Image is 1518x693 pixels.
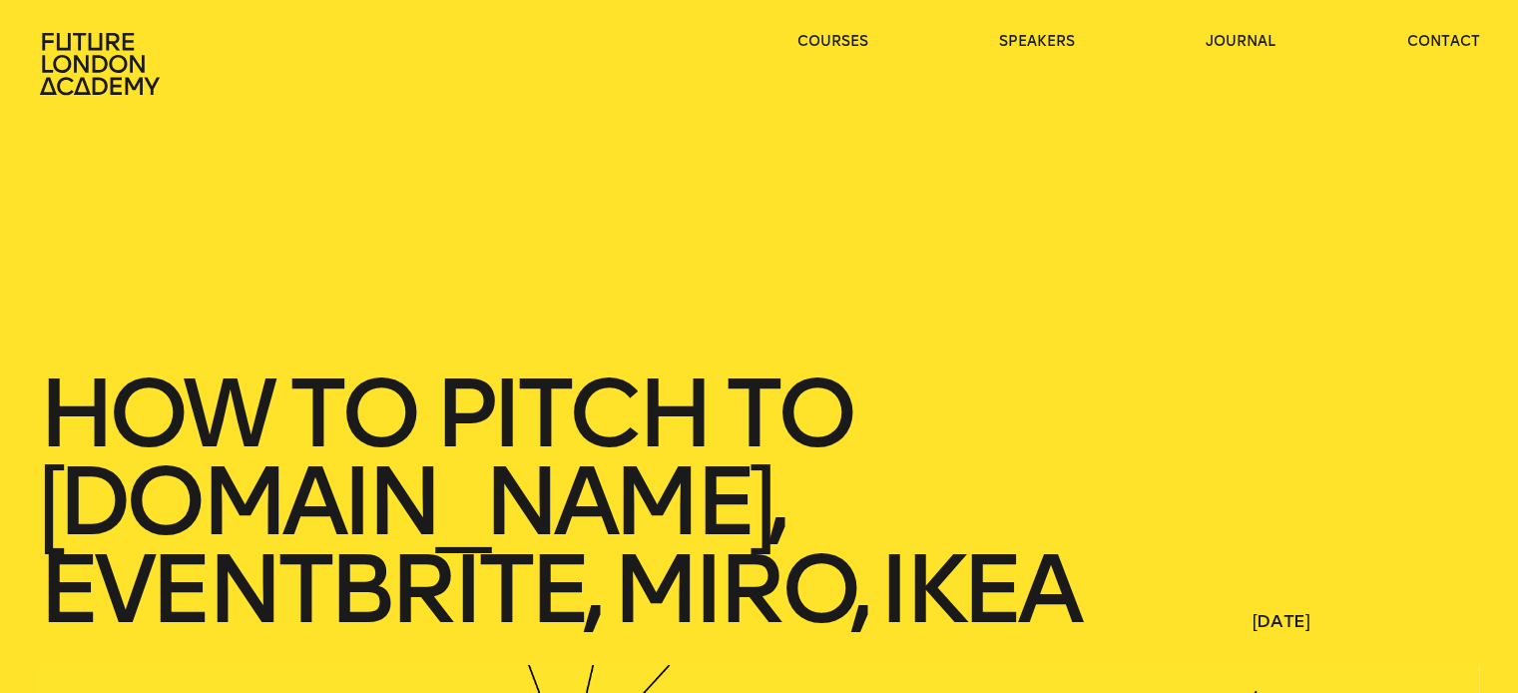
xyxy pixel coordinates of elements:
a: speakers [999,32,1075,52]
a: journal [1206,32,1275,52]
h1: How to pitch to [DOMAIN_NAME], Eventbrite, Miro, IKEA [38,369,1101,633]
a: contact [1407,32,1480,52]
a: courses [797,32,868,52]
span: [DATE] [1253,609,1480,633]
